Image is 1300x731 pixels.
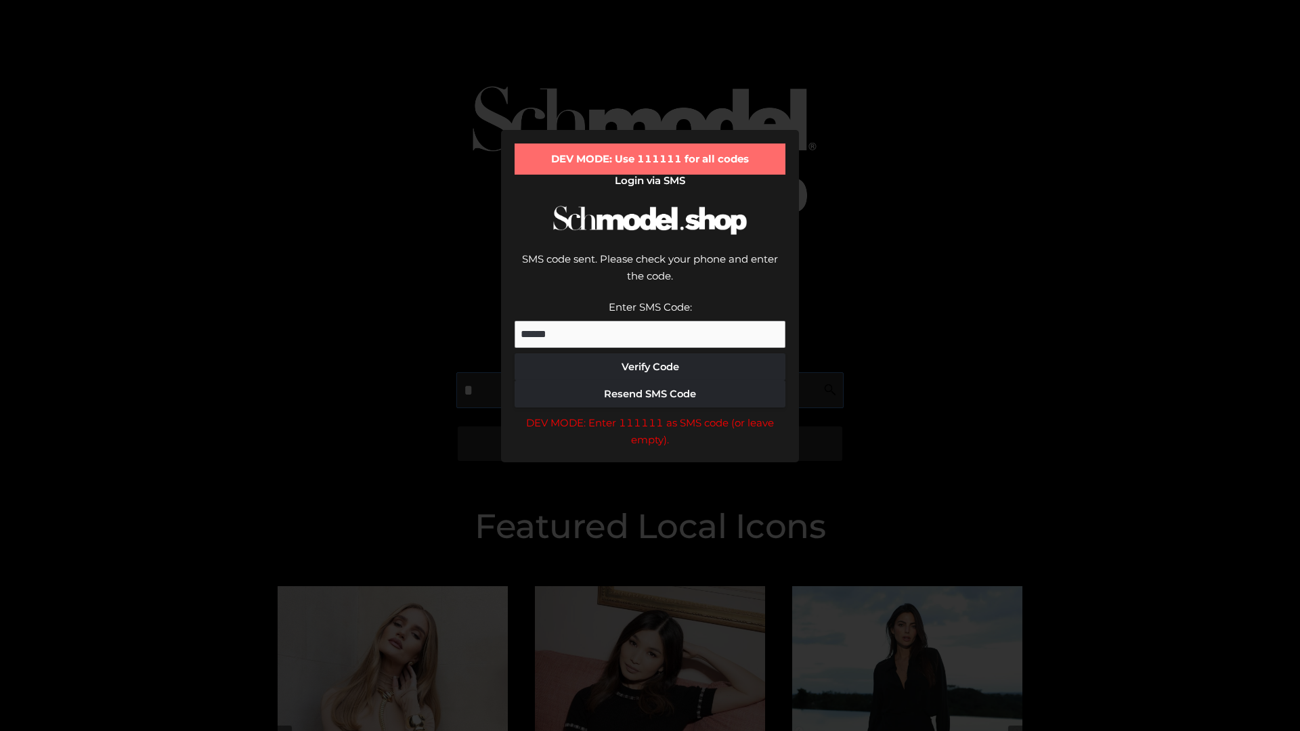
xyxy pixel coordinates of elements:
[515,143,785,175] div: DEV MODE: Use 111111 for all codes
[609,301,692,313] label: Enter SMS Code:
[515,353,785,380] button: Verify Code
[515,380,785,407] button: Resend SMS Code
[515,414,785,449] div: DEV MODE: Enter 111111 as SMS code (or leave empty).
[515,250,785,298] div: SMS code sent. Please check your phone and enter the code.
[548,194,752,247] img: Schmodel Logo
[515,175,785,187] h2: Login via SMS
